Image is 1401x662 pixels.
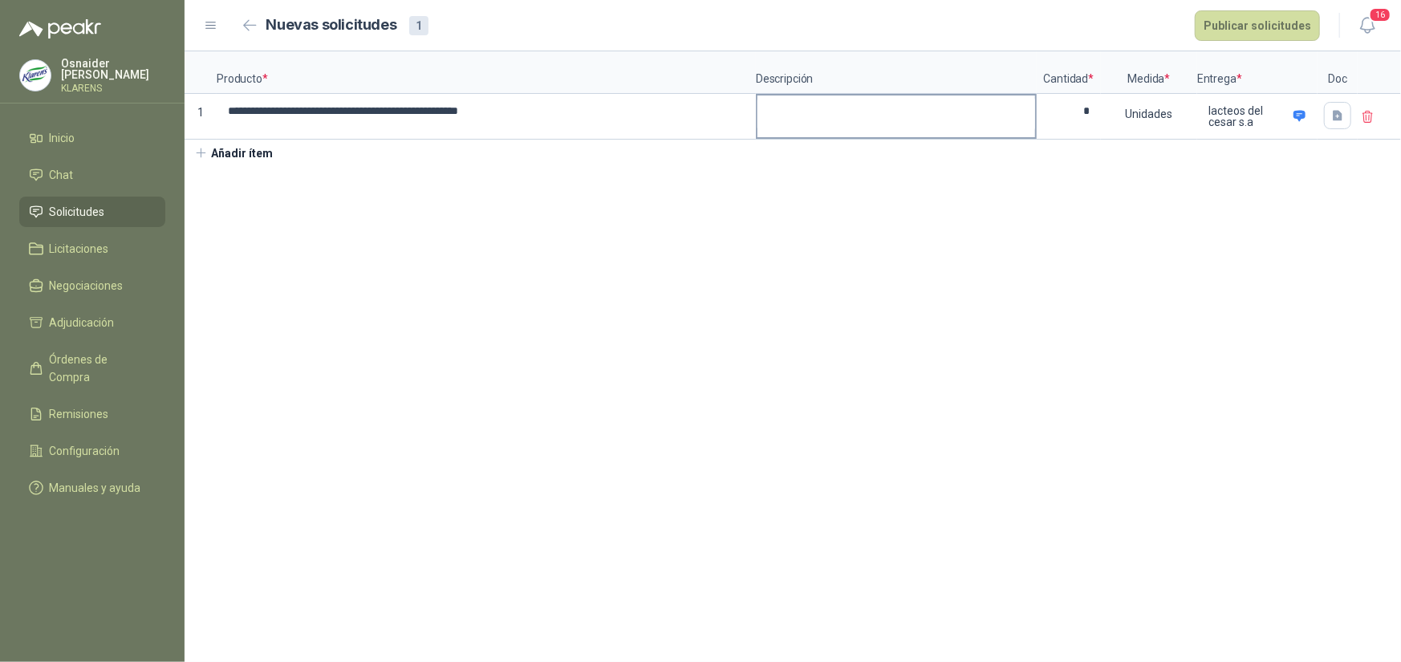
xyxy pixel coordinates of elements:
span: Chat [50,166,74,184]
a: Licitaciones [19,234,165,264]
button: 16 [1353,11,1382,40]
a: Remisiones [19,399,165,429]
span: Remisiones [50,405,109,423]
a: Inicio [19,123,165,153]
a: Chat [19,160,165,190]
span: Configuración [50,442,120,460]
p: KLARENS [61,83,165,93]
p: Doc [1318,51,1358,94]
div: 1 [409,16,428,35]
button: Publicar solicitudes [1195,10,1320,41]
span: Manuales y ayuda [50,479,141,497]
p: Osnaider [PERSON_NAME] [61,58,165,80]
p: Cantidad [1037,51,1101,94]
span: Órdenes de Compra [50,351,150,386]
a: Órdenes de Compra [19,344,165,392]
a: Negociaciones [19,270,165,301]
span: Solicitudes [50,203,105,221]
span: 16 [1369,7,1391,22]
span: Adjudicación [50,314,115,331]
img: Logo peakr [19,19,101,39]
p: Producto [217,51,756,94]
p: 1 [185,94,217,140]
a: Adjudicación [19,307,165,338]
a: Configuración [19,436,165,466]
button: Añadir ítem [185,140,283,167]
p: lacteos del cesar s.a [1208,105,1288,128]
img: Company Logo [20,60,51,91]
p: Descripción [756,51,1037,94]
h2: Nuevas solicitudes [266,14,397,37]
a: Manuales y ayuda [19,473,165,503]
p: Medida [1101,51,1197,94]
span: Licitaciones [50,240,109,258]
a: Solicitudes [19,197,165,227]
span: Inicio [50,129,75,147]
span: Negociaciones [50,277,124,294]
p: Entrega [1197,51,1318,94]
div: Unidades [1103,95,1196,132]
